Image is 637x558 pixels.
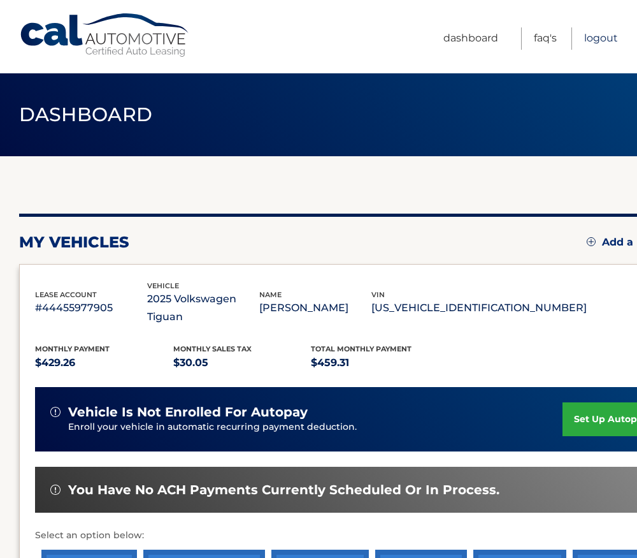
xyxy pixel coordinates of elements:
img: alert-white.svg [50,485,61,495]
span: name [259,290,282,299]
span: vehicle [147,281,179,290]
span: vehicle is not enrolled for autopay [68,404,308,420]
p: #44455977905 [35,299,147,317]
a: FAQ's [534,27,557,50]
p: $30.05 [173,354,311,372]
span: Total Monthly Payment [311,344,412,353]
span: Monthly Payment [35,344,110,353]
p: [US_VEHICLE_IDENTIFICATION_NUMBER] [371,299,587,317]
p: [PERSON_NAME] [259,299,371,317]
span: lease account [35,290,97,299]
p: 2025 Volkswagen Tiguan [147,290,259,326]
img: add.svg [587,237,596,246]
p: $459.31 [311,354,449,372]
span: vin [371,290,385,299]
span: Dashboard [19,103,153,126]
h2: my vehicles [19,233,129,252]
a: Dashboard [443,27,498,50]
p: Enroll your vehicle in automatic recurring payment deduction. [68,420,562,434]
a: Logout [584,27,618,50]
span: You have no ACH payments currently scheduled or in process. [68,482,499,498]
a: Cal Automotive [19,13,191,58]
img: alert-white.svg [50,407,61,417]
p: $429.26 [35,354,173,372]
span: Monthly sales Tax [173,344,252,353]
